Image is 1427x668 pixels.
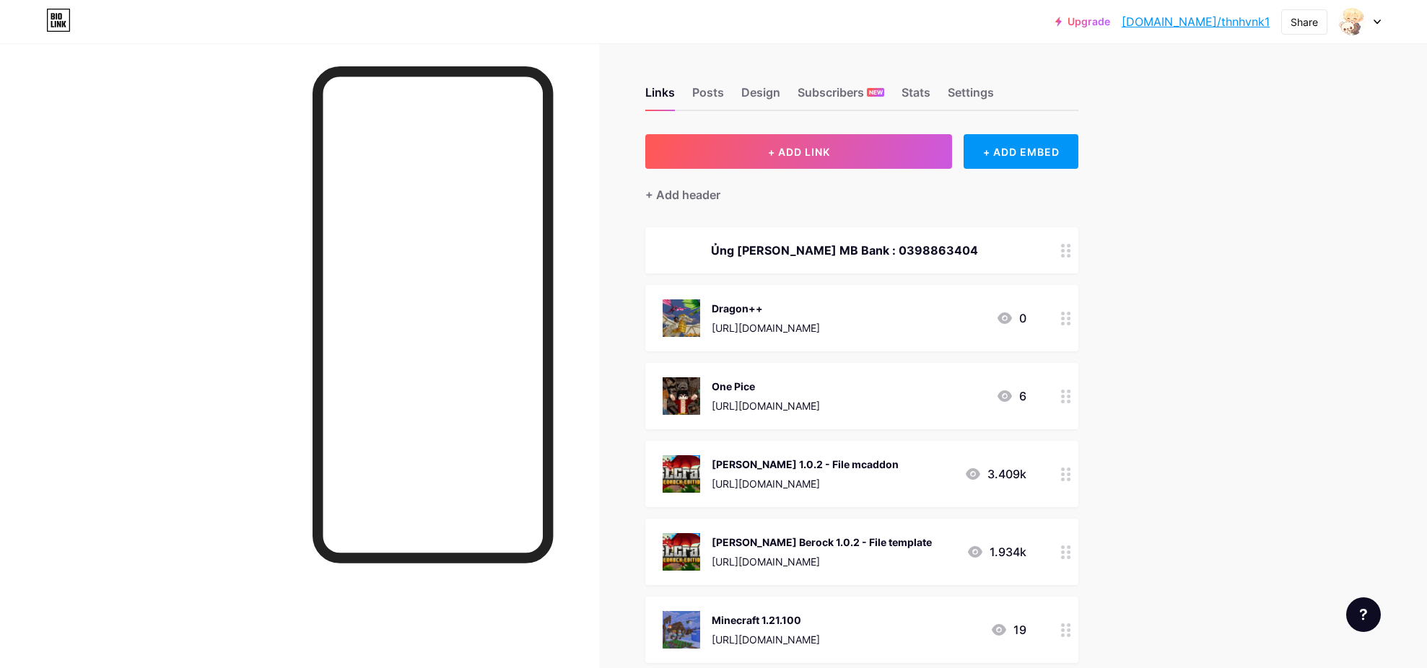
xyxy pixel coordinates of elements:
[712,320,820,335] div: [URL][DOMAIN_NAME]
[663,533,700,571] img: Rl Craft Berock 1.0.2 - File template
[768,146,830,158] span: + ADD LINK
[712,398,820,413] div: [URL][DOMAIN_NAME]
[663,299,700,337] img: Dragon++
[663,242,1026,259] div: Ủng [PERSON_NAME] MB Bank : 0398863404
[712,379,820,394] div: One Pice
[645,186,720,203] div: + Add header
[996,309,1026,327] div: 0
[990,621,1026,638] div: 19
[1055,16,1110,27] a: Upgrade
[712,535,932,550] div: [PERSON_NAME] Berock 1.0.2 - File template
[798,84,884,110] div: Subscribers
[1338,8,1366,35] img: Thành Văn
[663,611,700,649] img: Minecraft 1.21.100
[1291,14,1318,30] div: Share
[869,88,883,97] span: NEW
[712,476,899,491] div: [URL][DOMAIN_NAME]
[663,455,700,493] img: Rl Craft 1.0.2 - File mcaddon
[964,134,1078,169] div: + ADD EMBED
[692,84,724,110] div: Posts
[663,377,700,415] img: One Pice
[966,543,1026,561] div: 1.934k
[948,84,994,110] div: Settings
[712,457,899,472] div: [PERSON_NAME] 1.0.2 - File mcaddon
[741,84,780,110] div: Design
[712,612,820,628] div: Minecraft 1.21.100
[712,301,820,316] div: Dragon++
[645,134,952,169] button: + ADD LINK
[712,554,932,569] div: [URL][DOMAIN_NAME]
[712,632,820,647] div: [URL][DOMAIN_NAME]
[1122,13,1270,30] a: [DOMAIN_NAME]/thnhvnk1
[996,387,1026,405] div: 6
[902,84,930,110] div: Stats
[645,84,675,110] div: Links
[964,465,1026,483] div: 3.409k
